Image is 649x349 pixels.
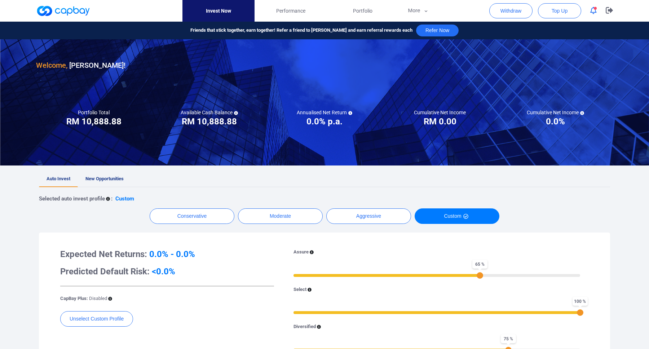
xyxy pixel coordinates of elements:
span: Auto Invest [47,176,70,181]
h5: Cumulative Net Income [527,109,584,116]
button: Conservative [150,208,234,224]
h3: RM 10,888.88 [66,116,122,127]
p: Selected auto invest profile [39,194,105,203]
p: CapBay Plus: [60,295,107,302]
button: Custom [415,208,499,224]
h3: 0.0% [546,116,565,127]
p: : [111,194,112,203]
p: Assure [293,248,309,256]
button: Top Up [538,3,581,18]
h5: Available Cash Balance [181,109,238,116]
h5: Annualised Net Return [297,109,352,116]
span: New Opportunities [85,176,124,181]
p: Custom [115,194,134,203]
button: Unselect Custom Profile [60,311,133,327]
span: <0.0% [152,266,175,277]
h3: RM 0.00 [424,116,456,127]
button: Refer Now [416,25,459,36]
button: Withdraw [489,3,533,18]
h3: RM 10,888.88 [182,116,237,127]
span: 65 % [472,260,487,269]
span: Welcome, [36,61,67,70]
h3: 0.0% p.a. [306,116,343,127]
span: Top Up [552,7,568,14]
span: Performance [276,7,305,15]
span: 100 % [573,297,588,306]
span: 75 % [501,334,516,343]
button: Moderate [238,208,323,224]
span: Disabled [89,296,107,301]
h3: Predicted Default Risk: [60,266,274,277]
span: 0.0% - 0.0% [149,249,195,259]
p: Select [293,286,306,293]
button: Aggressive [326,208,411,224]
h3: [PERSON_NAME] ! [36,59,125,71]
h5: Cumulative Net Income [414,109,466,116]
p: Diversified [293,323,316,331]
span: Portfolio [353,7,372,15]
span: Friends that stick together, earn together! Refer a friend to [PERSON_NAME] and earn referral rew... [190,27,412,34]
h3: Expected Net Returns: [60,248,274,260]
h5: Portfolio Total [78,109,110,116]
